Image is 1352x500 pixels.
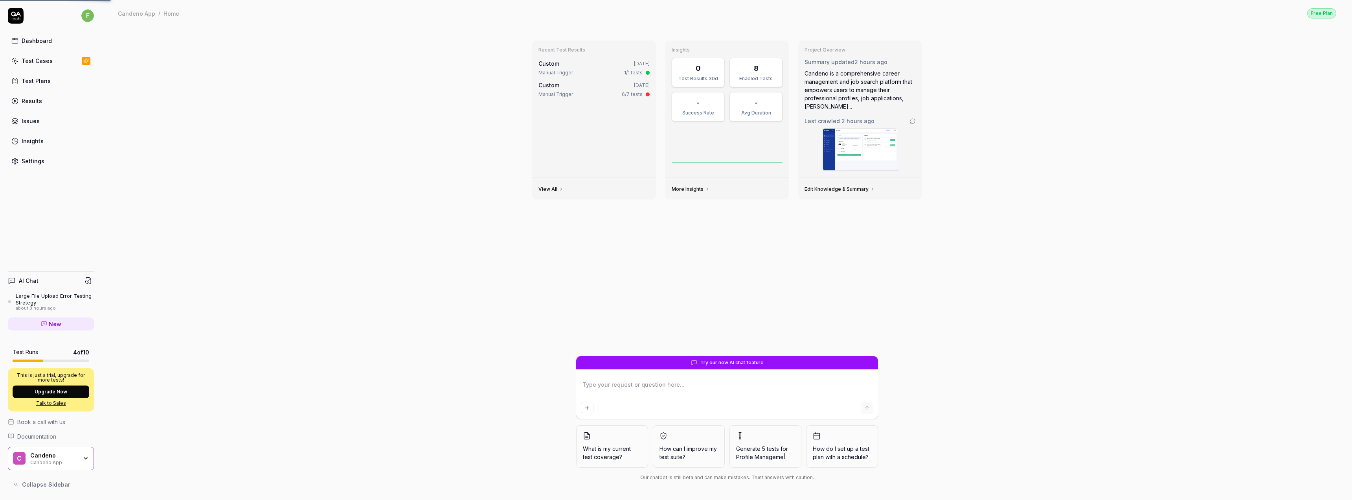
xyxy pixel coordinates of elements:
[22,480,70,489] span: Collapse Sidebar
[634,61,650,66] time: [DATE]
[49,320,61,328] span: New
[8,53,94,68] a: Test Cases
[8,113,94,129] a: Issues
[854,59,887,65] time: 2 hours ago
[8,33,94,48] a: Dashboard
[735,109,777,116] div: Avg Duration
[823,129,898,170] img: Screenshot
[805,69,916,111] div: Candeno is a comprehensive career management and job search platform that empowers users to manag...
[538,69,573,76] div: Manual Trigger
[700,359,764,366] span: Try our new AI chat feature
[696,97,700,108] div: -
[8,93,94,109] a: Results
[909,118,916,124] a: Go to crawling settings
[805,186,875,192] a: Edit Knowledge & Summary
[841,118,874,124] time: 2 hours ago
[538,186,564,192] a: View All
[8,447,94,470] button: CCandenoCandeno App
[22,37,52,45] div: Dashboard
[13,452,26,465] span: C
[13,386,89,398] button: Upgrade Now
[537,58,651,78] a: Custom[DATE]Manual Trigger1/1 tests
[677,75,720,82] div: Test Results 30d
[8,476,94,492] button: Collapse Sidebar
[622,91,643,98] div: 6/7 tests
[8,153,94,169] a: Settings
[672,186,710,192] a: More Insights
[22,137,44,145] div: Insights
[677,109,720,116] div: Success Rate
[8,317,94,330] a: New
[696,63,701,74] div: 0
[22,57,53,65] div: Test Cases
[158,9,160,17] div: /
[813,445,871,461] span: How do I set up a test plan with a schedule?
[13,373,89,382] p: This is just a trial, upgrade for more tests!
[81,9,94,22] span: f
[805,117,874,125] span: Last crawled
[81,8,94,24] button: f
[672,47,783,53] h3: Insights
[16,293,94,306] div: Large File Upload Error Testing Strategy
[19,277,39,285] h4: AI Chat
[8,432,94,441] a: Documentation
[805,59,854,65] span: Summary updated
[30,459,77,465] div: Candeno App
[22,77,51,85] div: Test Plans
[17,432,56,441] span: Documentation
[1307,8,1336,18] button: Free Plan
[537,79,651,100] a: Custom[DATE]Manual Trigger6/7 tests
[538,82,559,89] span: Custom
[73,348,89,356] span: 4 of 10
[659,445,718,461] span: How can I improve my test suite?
[13,400,89,407] a: Talk to Sales
[729,425,801,468] button: Generate 5 tests forProfile Manageme
[17,418,65,426] span: Book a call with us
[8,133,94,149] a: Insights
[624,69,643,76] div: 1/1 tests
[8,73,94,89] a: Test Plans
[581,402,593,414] button: Add attachment
[754,63,759,74] div: 8
[736,454,784,460] span: Profile Manageme
[576,474,878,481] div: Our chatbot is still beta and can make mistakes. Trust answers with caution.
[634,82,650,88] time: [DATE]
[583,445,641,461] span: What is my current test coverage?
[755,97,758,108] div: -
[118,9,155,17] div: Candeno App
[30,452,77,459] div: Candeno
[576,425,648,468] button: What is my current test coverage?
[8,293,94,311] a: Large File Upload Error Testing Strategyabout 3 hours ago
[735,75,777,82] div: Enabled Tests
[8,418,94,426] a: Book a call with us
[805,47,916,53] h3: Project Overview
[538,91,573,98] div: Manual Trigger
[163,9,179,17] div: Home
[806,425,878,468] button: How do I set up a test plan with a schedule?
[653,425,725,468] button: How can I improve my test suite?
[538,47,650,53] h3: Recent Test Results
[22,97,42,105] div: Results
[22,117,40,125] div: Issues
[538,60,559,67] span: Custom
[736,445,795,461] span: Generate 5 tests for
[16,306,94,311] div: about 3 hours ago
[13,349,38,356] h5: Test Runs
[22,157,44,165] div: Settings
